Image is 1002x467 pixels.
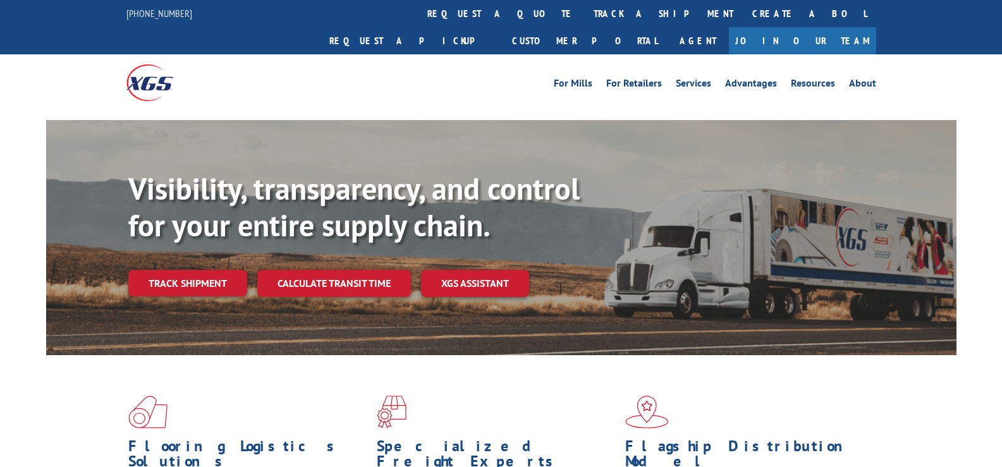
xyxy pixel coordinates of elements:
[725,78,777,92] a: Advantages
[849,78,876,92] a: About
[257,270,411,297] a: Calculate transit time
[128,169,580,245] b: Visibility, transparency, and control for your entire supply chain.
[667,27,729,54] a: Agent
[554,78,592,92] a: For Mills
[606,78,662,92] a: For Retailers
[421,270,529,297] a: XGS ASSISTANT
[729,27,876,54] a: Join Our Team
[503,27,667,54] a: Customer Portal
[320,27,503,54] a: Request a pickup
[791,78,835,92] a: Resources
[377,396,406,428] img: xgs-icon-focused-on-flooring-red
[676,78,711,92] a: Services
[625,396,669,428] img: xgs-icon-flagship-distribution-model-red
[126,7,192,20] a: [PHONE_NUMBER]
[128,396,168,428] img: xgs-icon-total-supply-chain-intelligence-red
[128,270,247,296] a: Track shipment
